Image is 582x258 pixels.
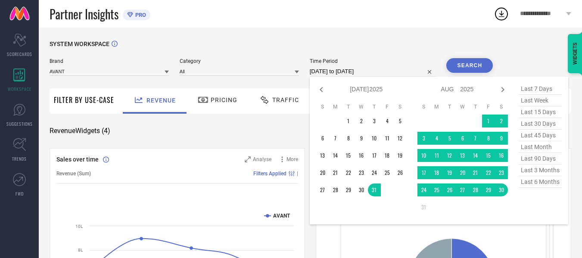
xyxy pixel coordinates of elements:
th: Tuesday [342,103,355,110]
th: Tuesday [443,103,456,110]
th: Wednesday [456,103,469,110]
td: Sun Aug 17 2025 [417,166,430,179]
span: PRO [133,12,146,18]
td: Mon Aug 25 2025 [430,183,443,196]
td: Sun Jul 20 2025 [316,166,329,179]
td: Fri Jul 11 2025 [381,132,394,145]
th: Wednesday [355,103,368,110]
td: Sat Aug 02 2025 [495,115,508,127]
span: SUGGESTIONS [6,121,33,127]
td: Thu Jul 17 2025 [368,149,381,162]
td: Thu Aug 07 2025 [469,132,482,145]
td: Sat Jul 05 2025 [394,115,407,127]
td: Wed Aug 13 2025 [456,149,469,162]
td: Fri Aug 01 2025 [482,115,495,127]
svg: Zoom [245,156,251,162]
td: Sun Aug 03 2025 [417,132,430,145]
th: Sunday [316,103,329,110]
div: Next month [498,84,508,95]
span: last 6 months [519,176,562,188]
td: Tue Jul 29 2025 [342,183,355,196]
td: Fri Aug 22 2025 [482,166,495,179]
td: Wed Jul 02 2025 [355,115,368,127]
td: Thu Aug 28 2025 [469,183,482,196]
span: SCORECARDS [7,51,32,57]
span: last 3 months [519,165,562,176]
td: Tue Aug 26 2025 [443,183,456,196]
td: Thu Jul 03 2025 [368,115,381,127]
td: Wed Jul 23 2025 [355,166,368,179]
span: Time Period [310,58,436,64]
span: last month [519,141,562,153]
td: Tue Jul 15 2025 [342,149,355,162]
td: Wed Aug 27 2025 [456,183,469,196]
span: Sales over time [56,156,99,163]
span: Brand [50,58,169,64]
td: Mon Jul 28 2025 [329,183,342,196]
span: Revenue Widgets ( 4 ) [50,127,110,135]
td: Sun Jul 06 2025 [316,132,329,145]
span: | [297,171,298,177]
span: Revenue [146,97,176,104]
span: SYSTEM WORKSPACE [50,40,109,47]
span: last 45 days [519,130,562,141]
td: Sat Jul 12 2025 [394,132,407,145]
text: 10L [75,224,83,229]
td: Sat Aug 16 2025 [495,149,508,162]
td: Fri Aug 08 2025 [482,132,495,145]
td: Wed Aug 20 2025 [456,166,469,179]
th: Friday [381,103,394,110]
td: Sat Aug 09 2025 [495,132,508,145]
span: FWD [16,190,24,197]
td: Mon Jul 07 2025 [329,132,342,145]
div: Open download list [494,6,509,22]
span: last 7 days [519,83,562,95]
th: Saturday [394,103,407,110]
span: Filters Applied [253,171,286,177]
th: Monday [329,103,342,110]
td: Tue Aug 05 2025 [443,132,456,145]
td: Sun Aug 24 2025 [417,183,430,196]
td: Mon Aug 18 2025 [430,166,443,179]
span: last 30 days [519,118,562,130]
td: Wed Aug 06 2025 [456,132,469,145]
th: Friday [482,103,495,110]
td: Sat Aug 30 2025 [495,183,508,196]
span: Category [180,58,299,64]
td: Wed Jul 09 2025 [355,132,368,145]
td: Tue Jul 08 2025 [342,132,355,145]
td: Sat Jul 19 2025 [394,149,407,162]
td: Sat Aug 23 2025 [495,166,508,179]
td: Thu Jul 31 2025 [368,183,381,196]
span: Analyse [253,156,271,162]
span: Filter By Use-Case [54,95,114,105]
td: Thu Aug 21 2025 [469,166,482,179]
span: Traffic [272,96,299,103]
td: Wed Jul 16 2025 [355,149,368,162]
td: Thu Jul 10 2025 [368,132,381,145]
td: Fri Jul 04 2025 [381,115,394,127]
td: Fri Jul 18 2025 [381,149,394,162]
text: AVANT [273,213,290,219]
td: Fri Aug 15 2025 [482,149,495,162]
td: Sun Jul 13 2025 [316,149,329,162]
span: Revenue (Sum) [56,171,91,177]
input: Select time period [310,66,436,77]
span: More [286,156,298,162]
td: Tue Jul 22 2025 [342,166,355,179]
td: Mon Jul 21 2025 [329,166,342,179]
td: Fri Aug 29 2025 [482,183,495,196]
span: TRENDS [12,155,27,162]
td: Thu Aug 14 2025 [469,149,482,162]
text: 8L [78,248,83,252]
td: Fri Jul 25 2025 [381,166,394,179]
td: Sun Aug 31 2025 [417,201,430,214]
td: Mon Aug 11 2025 [430,149,443,162]
span: last week [519,95,562,106]
td: Tue Aug 12 2025 [443,149,456,162]
td: Tue Aug 19 2025 [443,166,456,179]
td: Tue Jul 01 2025 [342,115,355,127]
span: Pricing [211,96,237,103]
button: Search [446,58,493,73]
td: Sat Jul 26 2025 [394,166,407,179]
